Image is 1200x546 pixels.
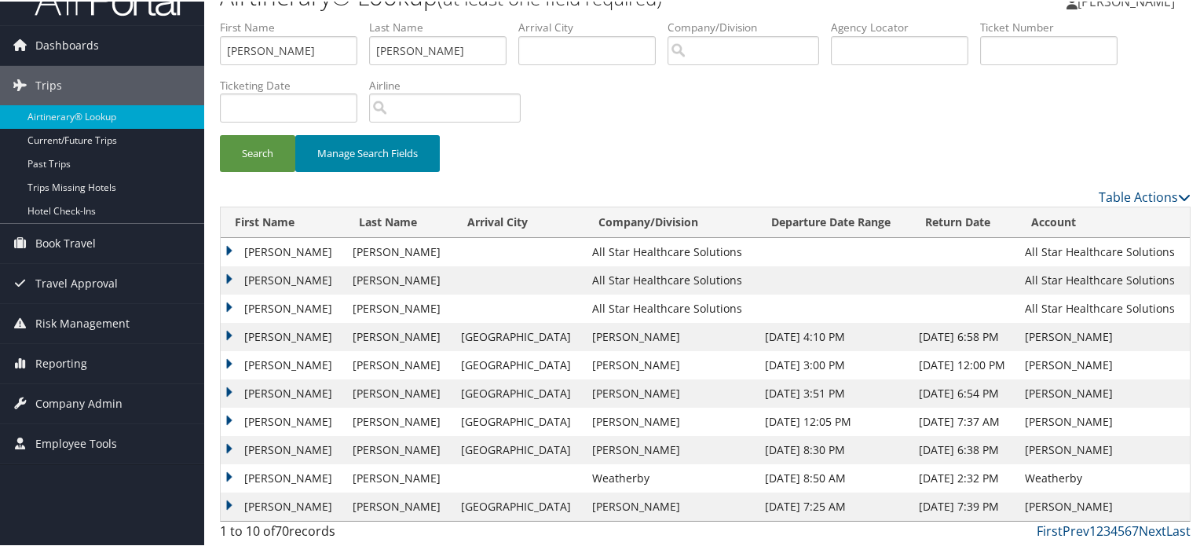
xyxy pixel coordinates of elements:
[35,302,130,342] span: Risk Management
[1166,521,1191,538] a: Last
[453,206,584,236] th: Arrival City: activate to sort column ascending
[584,406,757,434] td: [PERSON_NAME]
[1089,521,1096,538] a: 1
[453,434,584,463] td: [GEOGRAPHIC_DATA]
[295,134,440,170] button: Manage Search Fields
[345,463,453,491] td: [PERSON_NAME]
[518,18,668,34] label: Arrival City
[584,293,757,321] td: All Star Healthcare Solutions
[911,350,1017,378] td: [DATE] 12:00 PM
[1132,521,1139,538] a: 7
[1037,521,1063,538] a: First
[35,262,118,302] span: Travel Approval
[584,265,757,293] td: All Star Healthcare Solutions
[220,18,369,34] label: First Name
[345,265,453,293] td: [PERSON_NAME]
[911,321,1017,350] td: [DATE] 6:58 PM
[831,18,980,34] label: Agency Locator
[911,463,1017,491] td: [DATE] 2:32 PM
[757,463,911,491] td: [DATE] 8:50 AM
[345,434,453,463] td: [PERSON_NAME]
[1017,463,1190,491] td: Weatherby
[911,378,1017,406] td: [DATE] 6:54 PM
[1017,265,1190,293] td: All Star Healthcare Solutions
[345,206,453,236] th: Last Name: activate to sort column ascending
[221,265,345,293] td: [PERSON_NAME]
[35,24,99,64] span: Dashboards
[345,350,453,378] td: [PERSON_NAME]
[1017,434,1190,463] td: [PERSON_NAME]
[757,406,911,434] td: [DATE] 12:05 PM
[911,206,1017,236] th: Return Date: activate to sort column ascending
[221,350,345,378] td: [PERSON_NAME]
[453,350,584,378] td: [GEOGRAPHIC_DATA]
[1017,350,1190,378] td: [PERSON_NAME]
[757,378,911,406] td: [DATE] 3:51 PM
[275,521,289,538] span: 70
[757,321,911,350] td: [DATE] 4:10 PM
[221,206,345,236] th: First Name: activate to sort column ascending
[1139,521,1166,538] a: Next
[453,378,584,406] td: [GEOGRAPHIC_DATA]
[1017,378,1190,406] td: [PERSON_NAME]
[345,293,453,321] td: [PERSON_NAME]
[584,350,757,378] td: [PERSON_NAME]
[220,76,369,92] label: Ticketing Date
[221,434,345,463] td: [PERSON_NAME]
[1096,521,1103,538] a: 2
[1103,521,1110,538] a: 3
[453,406,584,434] td: [GEOGRAPHIC_DATA]
[1118,521,1125,538] a: 5
[1017,293,1190,321] td: All Star Healthcare Solutions
[345,321,453,350] td: [PERSON_NAME]
[1017,406,1190,434] td: [PERSON_NAME]
[584,463,757,491] td: Weatherby
[345,491,453,519] td: [PERSON_NAME]
[980,18,1129,34] label: Ticket Number
[453,321,584,350] td: [GEOGRAPHIC_DATA]
[221,463,345,491] td: [PERSON_NAME]
[221,406,345,434] td: [PERSON_NAME]
[584,236,757,265] td: All Star Healthcare Solutions
[584,378,757,406] td: [PERSON_NAME]
[1017,206,1190,236] th: Account: activate to sort column ascending
[668,18,831,34] label: Company/Division
[1099,187,1191,204] a: Table Actions
[757,491,911,519] td: [DATE] 7:25 AM
[35,383,123,422] span: Company Admin
[911,491,1017,519] td: [DATE] 7:39 PM
[1017,491,1190,519] td: [PERSON_NAME]
[345,236,453,265] td: [PERSON_NAME]
[35,222,96,262] span: Book Travel
[345,406,453,434] td: [PERSON_NAME]
[221,236,345,265] td: [PERSON_NAME]
[35,64,62,104] span: Trips
[221,491,345,519] td: [PERSON_NAME]
[369,76,532,92] label: Airline
[1063,521,1089,538] a: Prev
[369,18,518,34] label: Last Name
[757,206,911,236] th: Departure Date Range: activate to sort column descending
[221,378,345,406] td: [PERSON_NAME]
[1017,321,1190,350] td: [PERSON_NAME]
[584,491,757,519] td: [PERSON_NAME]
[757,350,911,378] td: [DATE] 3:00 PM
[584,321,757,350] td: [PERSON_NAME]
[1110,521,1118,538] a: 4
[911,434,1017,463] td: [DATE] 6:38 PM
[220,134,295,170] button: Search
[35,343,87,382] span: Reporting
[757,434,911,463] td: [DATE] 8:30 PM
[911,406,1017,434] td: [DATE] 7:37 AM
[1017,236,1190,265] td: All Star Healthcare Solutions
[584,434,757,463] td: [PERSON_NAME]
[584,206,757,236] th: Company/Division
[1125,521,1132,538] a: 6
[221,321,345,350] td: [PERSON_NAME]
[35,423,117,462] span: Employee Tools
[345,378,453,406] td: [PERSON_NAME]
[221,293,345,321] td: [PERSON_NAME]
[453,491,584,519] td: [GEOGRAPHIC_DATA]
